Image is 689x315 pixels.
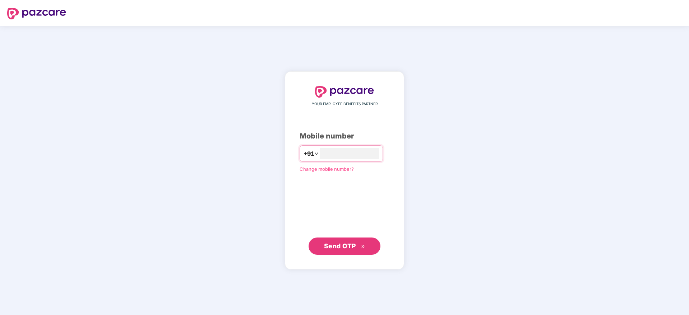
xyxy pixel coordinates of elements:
[304,149,314,158] span: +91
[300,166,354,172] a: Change mobile number?
[7,8,66,19] img: logo
[315,86,374,98] img: logo
[312,101,378,107] span: YOUR EMPLOYEE BENEFITS PARTNER
[324,242,356,250] span: Send OTP
[314,151,319,156] span: down
[300,131,389,142] div: Mobile number
[309,238,380,255] button: Send OTPdouble-right
[361,244,365,249] span: double-right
